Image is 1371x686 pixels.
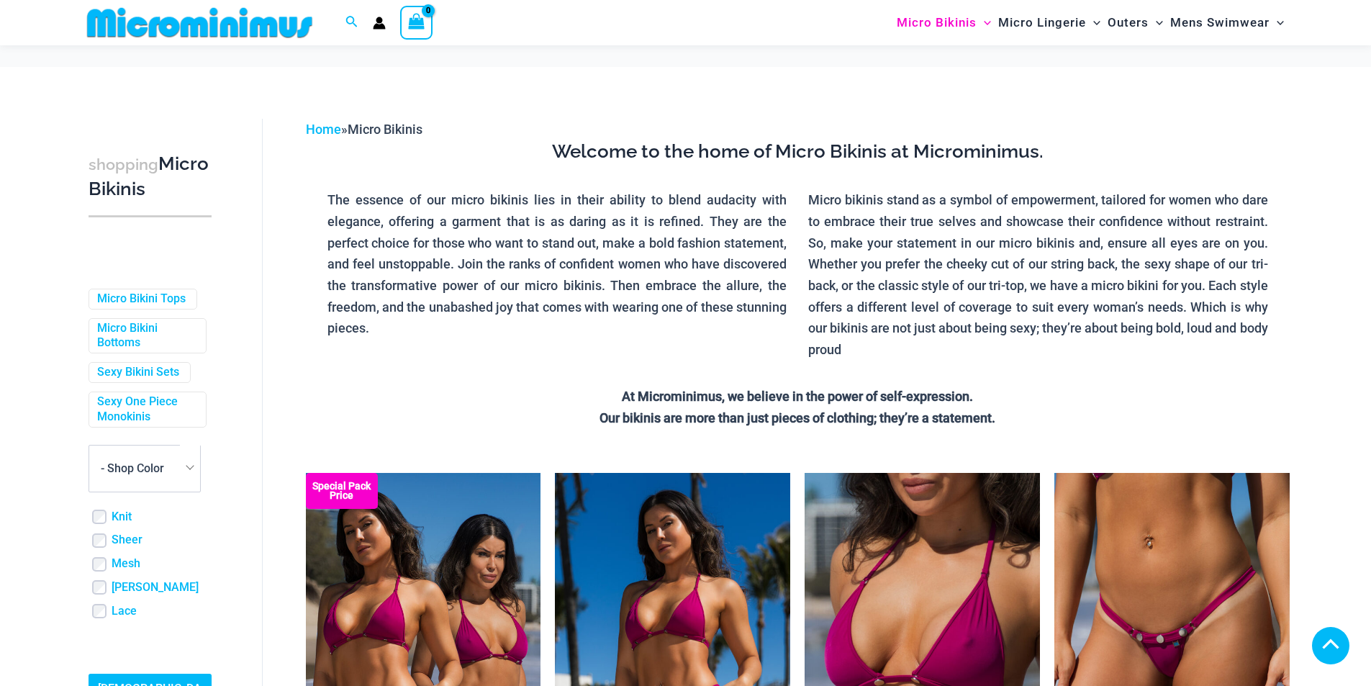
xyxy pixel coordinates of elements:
span: Menu Toggle [1086,4,1100,41]
span: Outers [1108,4,1149,41]
a: OutersMenu ToggleMenu Toggle [1104,4,1167,41]
a: View Shopping Cart, empty [400,6,433,39]
a: [PERSON_NAME] [112,580,199,595]
span: » [306,122,422,137]
span: Micro Bikinis [897,4,977,41]
span: - Shop Color [101,461,164,475]
span: - Shop Color [89,445,201,492]
a: Micro Bikini Bottoms [97,321,195,351]
a: Micro LingerieMenu ToggleMenu Toggle [995,4,1104,41]
strong: Our bikinis are more than just pieces of clothing; they’re a statement. [599,410,995,425]
b: Special Pack Price [306,482,378,500]
p: The essence of our micro bikinis lies in their ability to blend audacity with elegance, offering ... [327,189,787,339]
nav: Site Navigation [891,2,1290,43]
strong: At Microminimus, we believe in the power of self-expression. [622,389,973,404]
h3: Micro Bikinis [89,152,212,202]
a: Mesh [112,556,140,572]
a: Mens SwimwearMenu ToggleMenu Toggle [1167,4,1288,41]
a: Search icon link [345,14,358,32]
span: Menu Toggle [1149,4,1163,41]
span: Micro Bikinis [348,122,422,137]
span: Mens Swimwear [1170,4,1270,41]
span: - Shop Color [89,446,200,492]
a: Sexy One Piece Monokinis [97,394,195,425]
span: Micro Lingerie [998,4,1086,41]
a: Micro Bikini Tops [97,292,186,307]
a: Home [306,122,341,137]
a: Sheer [112,533,142,548]
a: Knit [112,510,132,525]
a: Sexy Bikini Sets [97,365,179,380]
a: Micro BikinisMenu ToggleMenu Toggle [893,4,995,41]
h3: Welcome to the home of Micro Bikinis at Microminimus. [317,140,1279,164]
span: Menu Toggle [1270,4,1284,41]
img: MM SHOP LOGO FLAT [81,6,318,39]
a: Account icon link [373,17,386,30]
a: Lace [112,604,137,619]
p: Micro bikinis stand as a symbol of empowerment, tailored for women who dare to embrace their true... [808,189,1268,361]
span: Menu Toggle [977,4,991,41]
span: shopping [89,155,158,173]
